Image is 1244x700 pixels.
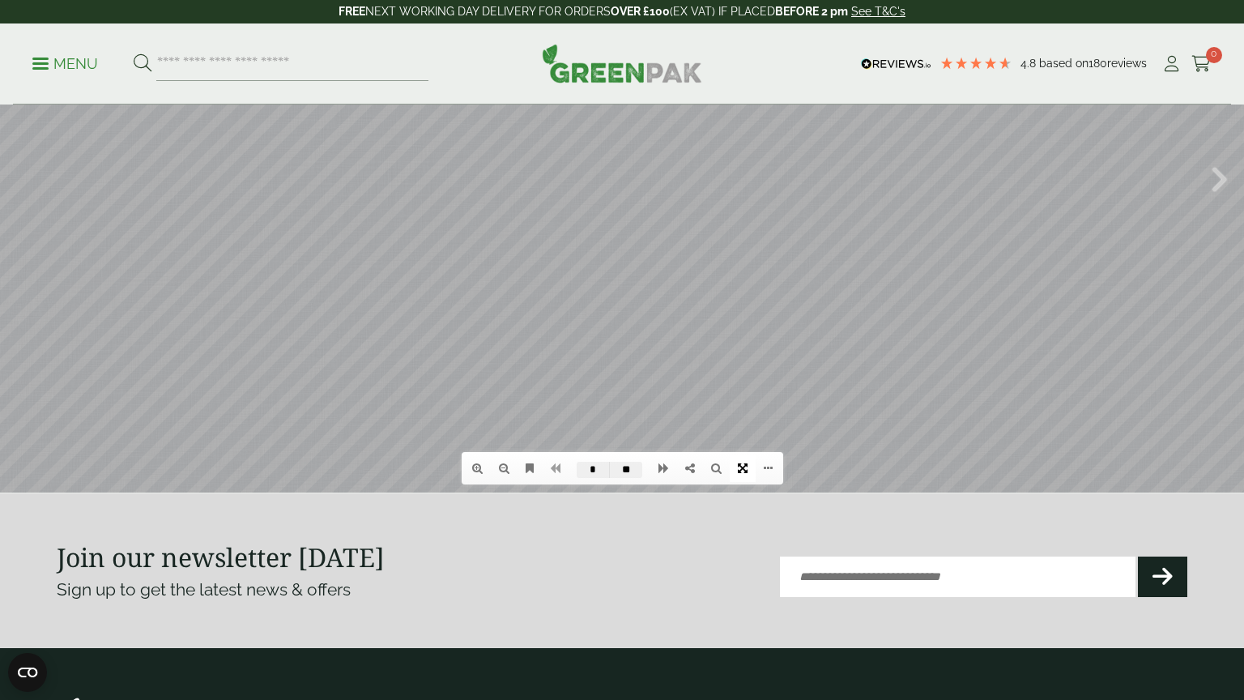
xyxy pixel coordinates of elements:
i: Zoom out [499,600,509,612]
img: GreenPak Supplies [542,44,702,83]
a: 0 [1191,52,1212,76]
span: 0 [1206,47,1222,63]
strong: OVER £100 [611,5,670,18]
i: Search [711,600,722,612]
i: My Account [1161,56,1182,72]
i: Next page [1212,294,1228,336]
i: Next page [658,600,669,612]
i: More [764,600,773,612]
span: Based on [1039,57,1088,70]
i: Cart [1191,56,1212,72]
a: Menu [32,54,98,70]
a: See T&C's [851,5,905,18]
span: 180 [1088,57,1107,70]
span: 4.8 [1020,57,1039,70]
strong: FREE [339,5,365,18]
i: Table of contents [526,600,534,612]
button: Open CMP widget [8,653,47,692]
i: Full screen [738,600,748,612]
i: Share [685,600,695,612]
strong: Join our newsletter [DATE] [57,540,385,574]
img: REVIEWS.io [861,58,931,70]
p: Menu [32,54,98,74]
span: reviews [1107,57,1147,70]
div: 4.78 Stars [939,56,1012,70]
p: Sign up to get the latest news & offers [57,577,565,603]
strong: BEFORE 2 pm [775,5,848,18]
i: Zoom in [472,600,483,612]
